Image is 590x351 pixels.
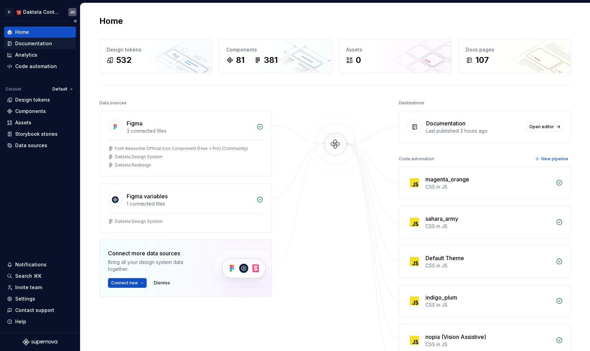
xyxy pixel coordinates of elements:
button: Notifications [4,259,76,270]
span: Connect new [111,280,138,286]
a: Storybook stories [4,129,76,140]
a: Design tokens [4,94,76,105]
div: Daktela Redesign [115,162,151,168]
div: 81 [236,55,245,66]
div: Analytics [15,51,37,58]
div: Docs pages [466,46,564,53]
a: Code automation [4,61,76,72]
div: indigo_plum [425,293,457,302]
a: Components81381 [219,39,332,73]
div: 381 [264,55,278,66]
div: Figma variables [127,192,168,200]
a: Design tokens532 [99,39,212,73]
div: Code automation [15,63,57,70]
button: Connect new [108,278,147,288]
a: Data sources [4,140,76,151]
div: 0 [356,55,361,66]
div: Home [15,29,29,36]
div: Daktela Design System [115,219,163,224]
div: ☎️ Daktela Contact Centre [16,9,60,16]
a: Assets0 [339,39,452,73]
a: Components [4,106,76,117]
a: Assets [4,117,76,128]
div: Data sources [99,98,127,108]
div: Last published 2 hours ago [426,127,522,134]
div: Destinations [399,98,424,108]
a: Documentation [4,38,76,49]
div: Notifications [15,261,47,268]
div: JG [70,9,75,15]
button: D☎️ Daktela Contact CentreJG [1,4,79,19]
button: Dismiss [151,278,173,288]
div: Components [15,108,46,115]
a: Open editor [526,122,563,132]
div: Dataset [6,86,21,92]
div: 107 [475,55,489,66]
div: Figma [127,119,142,127]
div: Components [226,46,325,53]
div: CSS in JS [425,341,552,348]
div: Help [15,318,26,325]
div: nopia (Vision Assistive) [425,333,486,341]
div: magenta_orange [425,175,469,183]
div: CSS in JS [425,223,552,230]
span: Dismiss [154,280,170,286]
a: Figma3 connected filesFont Awesome Official Icon Component (Free + Pro) (Community)Daktela Design... [99,111,272,177]
div: Search ⌘K [15,273,41,279]
div: Documentation [15,40,52,47]
div: Bring all your design system data together. [108,259,201,273]
div: CSS in JS [425,183,552,190]
div: Settings [15,295,35,302]
button: Default [49,84,76,94]
button: New pipeline [533,154,571,164]
div: Design tokens [107,46,205,53]
div: CSS in JS [425,262,552,269]
span: Open editor [529,124,554,130]
div: D [5,8,13,16]
div: Daktela Design System [115,154,163,160]
a: Invite team [4,282,76,293]
div: Design tokens [15,96,50,103]
h2: Home [99,16,123,27]
button: Contact support [4,305,76,316]
button: Collapse sidebar [70,16,80,26]
div: Connect more data sources [108,249,201,257]
div: Assets [15,119,31,126]
div: Contact support [15,307,54,314]
div: 3 connected files [127,127,252,134]
a: Analytics [4,49,76,60]
button: Help [4,316,76,327]
div: Invite team [15,284,42,291]
div: Default Theme [425,254,464,262]
div: Documentation [426,119,465,127]
span: New pipeline [541,156,568,162]
div: Code automation [399,154,434,164]
div: Assets [346,46,444,53]
div: 1 connected files [127,200,252,207]
svg: Supernova Logo [23,339,57,345]
button: Search ⌘K [4,271,76,282]
a: Docs pages107 [459,39,571,73]
div: Font Awesome Official Icon Component (Free + Pro) (Community) [115,146,248,151]
div: 532 [116,55,131,66]
a: Settings [4,293,76,304]
a: Home [4,27,76,38]
div: Storybook stories [15,131,58,137]
div: Data sources [15,142,47,149]
a: Figma variables1 connected filesDaktela Design System [99,183,272,233]
div: CSS in JS [425,302,552,309]
span: Default [52,86,67,92]
div: sahara_army [425,215,458,223]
